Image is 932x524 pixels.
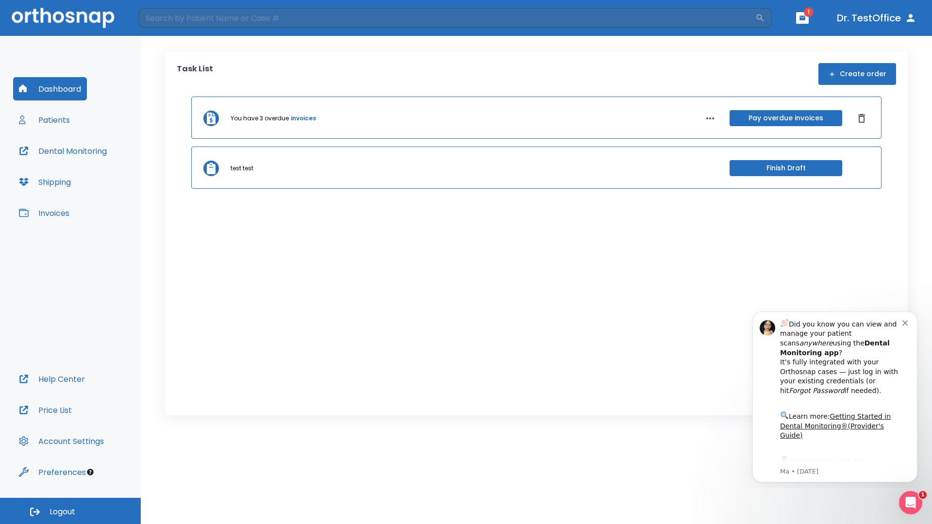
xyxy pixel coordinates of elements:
[854,111,869,126] button: Dismiss
[730,160,842,176] button: Finish Draft
[899,491,922,514] iframe: Intercom live chat
[804,7,814,17] span: 1
[13,201,75,225] button: Invoices
[231,164,253,173] p: test test
[177,63,213,85] p: Task List
[13,460,92,484] button: Preferences
[13,77,87,100] button: Dashboard
[818,63,896,85] button: Create order
[738,303,932,488] iframe: Intercom notifications message
[291,114,316,123] a: invoices
[50,507,75,517] span: Logout
[12,8,115,28] img: Orthosnap
[13,108,76,131] button: Patients
[13,367,91,391] button: Help Center
[833,9,920,27] button: Dr. TestOffice
[919,491,927,499] span: 1
[13,170,77,194] button: Shipping
[13,398,78,422] button: Price List
[42,155,129,172] a: App Store
[139,8,755,28] input: Search by Patient Name or Case #
[13,139,113,163] button: Dental Monitoring
[13,429,110,453] button: Account Settings
[730,110,842,126] button: Pay overdue invoices
[86,468,95,476] div: Tooltip anchor
[42,164,165,173] p: Message from Ma, sent 4w ago
[231,114,289,123] p: You have 3 overdue
[42,152,165,202] div: Download the app: | ​ Let us know if you need help getting started!
[165,15,172,23] button: Dismiss notification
